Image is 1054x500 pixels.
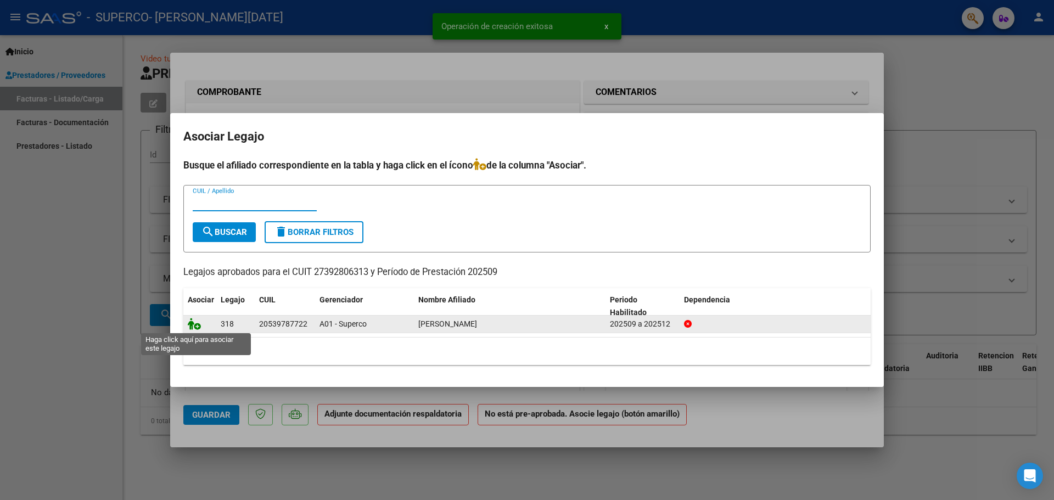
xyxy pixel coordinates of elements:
span: Nombre Afiliado [418,295,475,304]
datatable-header-cell: Nombre Afiliado [414,288,606,324]
span: Buscar [201,227,247,237]
datatable-header-cell: CUIL [255,288,315,324]
h4: Busque el afiliado correspondiente en la tabla y haga click en el ícono de la columna "Asociar". [183,158,871,172]
span: 318 [221,319,234,328]
datatable-header-cell: Dependencia [680,288,871,324]
span: Gerenciador [319,295,363,304]
p: Legajos aprobados para el CUIT 27392806313 y Período de Prestación 202509 [183,266,871,279]
span: Periodo Habilitado [610,295,647,317]
span: Legajo [221,295,245,304]
button: Buscar [193,222,256,242]
datatable-header-cell: Asociar [183,288,216,324]
div: Open Intercom Messenger [1017,463,1043,489]
h2: Asociar Legajo [183,126,871,147]
datatable-header-cell: Periodo Habilitado [606,288,680,324]
span: Borrar Filtros [274,227,354,237]
span: A01 - Superco [319,319,367,328]
button: Borrar Filtros [265,221,363,243]
mat-icon: delete [274,225,288,238]
div: 202509 a 202512 [610,318,675,330]
mat-icon: search [201,225,215,238]
div: 1 registros [183,338,871,365]
span: CARRANZA THIAGO BENJAMIN [418,319,477,328]
span: Asociar [188,295,214,304]
div: 20539787722 [259,318,307,330]
span: Dependencia [684,295,730,304]
datatable-header-cell: Gerenciador [315,288,414,324]
span: CUIL [259,295,276,304]
datatable-header-cell: Legajo [216,288,255,324]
